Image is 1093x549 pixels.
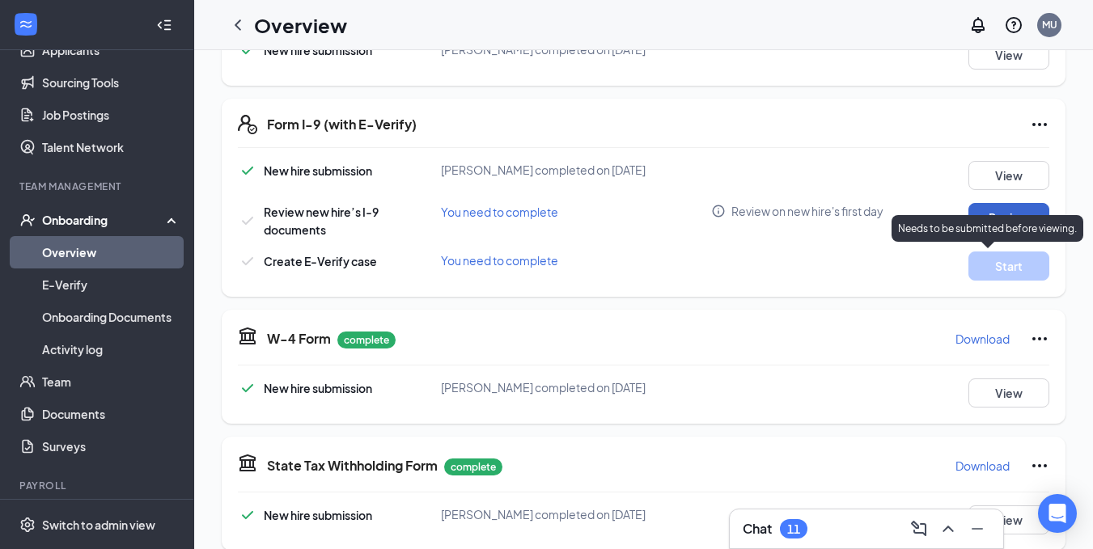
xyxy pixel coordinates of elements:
svg: UserCheck [19,212,36,228]
button: Start [968,251,1049,281]
svg: FormI9EVerifyIcon [238,115,257,134]
div: Onboarding [42,212,167,228]
svg: Ellipses [1030,115,1049,134]
a: Documents [42,398,180,430]
svg: Checkmark [238,40,257,60]
button: View [968,505,1049,534]
svg: Checkmark [238,505,257,525]
button: ComposeMessage [906,516,932,542]
span: Review on new hire's first day [731,203,883,219]
a: Team [42,365,180,398]
a: Surveys [42,430,180,462]
span: You need to complete [441,253,558,268]
svg: Minimize [968,519,987,538]
svg: ChevronLeft [228,15,248,35]
svg: ComposeMessage [909,519,929,538]
h5: State Tax Withholding Form [267,457,438,475]
h1: Overview [254,11,347,39]
span: [PERSON_NAME] completed on [DATE] [441,507,646,522]
h5: Form I-9 (with E-Verify) [267,116,417,133]
svg: Checkmark [238,251,257,271]
button: Download [955,453,1010,479]
div: Payroll [19,479,177,492]
a: Activity log [42,333,180,365]
span: [PERSON_NAME] completed on [DATE] [441,380,646,395]
span: New hire submission [264,163,372,178]
a: Job Postings [42,99,180,131]
span: Review new hire’s I-9 documents [264,205,379,237]
span: Create E-Verify case [264,254,377,268]
a: Sourcing Tools [42,66,180,99]
svg: Info [711,204,726,218]
button: ChevronUp [935,516,961,542]
p: Needs to be submitted before viewing. [898,222,1077,235]
svg: Checkmark [238,161,257,180]
svg: Ellipses [1030,456,1049,475]
svg: TaxGovernmentIcon [238,326,257,345]
svg: Notifications [968,15,988,35]
svg: WorkstreamLogo [18,16,34,32]
button: View [968,378,1049,408]
span: New hire submission [264,43,372,57]
svg: Checkmark [238,211,257,230]
span: New hire submission [264,381,372,395]
span: [PERSON_NAME] completed on [DATE] [441,163,646,177]
svg: Checkmark [238,378,257,398]
div: Switch to admin view [42,517,155,533]
div: Team Management [19,179,177,193]
a: Talent Network [42,131,180,163]
svg: ChevronUp [938,519,958,538]
svg: TaxGovernmentIcon [238,453,257,472]
p: complete [337,332,396,348]
button: Download [955,326,1010,352]
p: Download [955,331,1010,347]
div: 11 [787,522,800,536]
span: You need to complete [441,205,558,219]
button: Minimize [964,516,990,542]
div: MU [1042,18,1057,32]
button: View [968,161,1049,190]
div: Open Intercom Messenger [1038,494,1077,533]
svg: QuestionInfo [1004,15,1023,35]
p: Download [955,458,1010,474]
svg: Ellipses [1030,329,1049,348]
svg: Settings [19,517,36,533]
p: complete [444,458,502,475]
a: Overview [42,236,180,268]
button: Review [968,203,1049,232]
span: New hire submission [264,508,372,522]
button: View [968,40,1049,70]
h3: Chat [743,520,772,538]
h5: W-4 Form [267,330,331,348]
a: Applicants [42,34,180,66]
a: E-Verify [42,268,180,301]
svg: Collapse [156,17,172,33]
a: Onboarding Documents [42,301,180,333]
